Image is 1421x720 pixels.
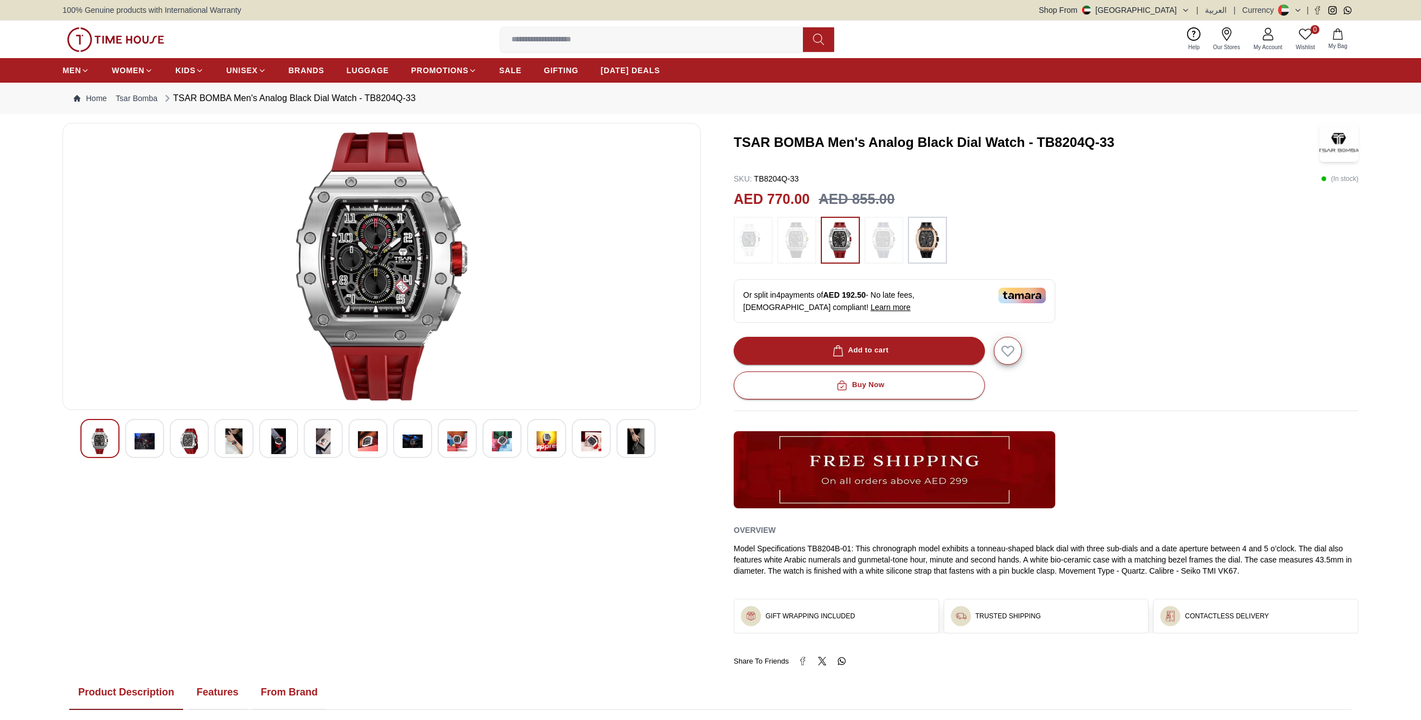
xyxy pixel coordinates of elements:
div: Model Specifications TB8204B-01: This chronograph model exhibits a tonneau-shaped black dial with... [734,543,1358,576]
img: TSAR BOMBA Men's Analog Black Dial Watch - TB8204B-01 [537,428,557,454]
h2: AED 770.00 [734,189,810,210]
button: Product Description [69,675,183,710]
div: TSAR BOMBA Men's Analog Black Dial Watch - TB8204Q-33 [162,92,415,105]
span: AED 192.50 [823,290,865,299]
img: ... [870,222,898,258]
img: ... [67,27,164,52]
span: Wishlist [1291,43,1319,51]
img: ... [734,431,1055,508]
span: GIFTING [544,65,578,76]
img: TSAR BOMBA Men's Analog Black Dial Watch - TB8204B-01 [135,428,155,454]
button: العربية [1205,4,1227,16]
span: KIDS [175,65,195,76]
h3: TRUSTED SHIPPING [975,612,1041,621]
nav: Breadcrumb [63,83,1358,114]
img: United Arab Emirates [1082,6,1091,15]
img: ... [783,222,811,258]
button: My Bag [1322,26,1354,53]
span: Share To Friends [734,656,789,667]
img: TSAR BOMBA Men's Analog Black Dial Watch - TB8204B-01 [72,132,691,400]
span: | [1307,4,1309,16]
span: My Account [1249,43,1287,51]
span: 0 [1310,25,1319,34]
div: Or split in 4 payments of - No late fees, [DEMOGRAPHIC_DATA] compliant! [734,279,1055,323]
span: UNISEX [226,65,257,76]
a: LUGGAGE [347,60,389,80]
div: Buy Now [834,379,884,392]
span: WOMEN [112,65,145,76]
a: Instagram [1328,6,1337,15]
span: | [1197,4,1199,16]
h3: CONTACTLESS DELIVERY [1185,612,1269,621]
img: TSAR BOMBA Men's Analog Black Dial Watch - TB8204B-01 [581,428,601,454]
span: SALE [499,65,521,76]
span: [DATE] DEALS [601,65,660,76]
button: Features [188,675,247,710]
a: Whatsapp [1343,6,1352,15]
a: PROMOTIONS [411,60,477,80]
img: ... [955,611,967,622]
h3: TSAR BOMBA Men's Analog Black Dial Watch - TB8204Q-33 [734,133,1307,151]
p: ( In stock ) [1321,173,1358,184]
a: UNISEX [226,60,266,80]
span: Help [1184,43,1204,51]
span: Our Stores [1209,43,1245,51]
a: BRANDS [289,60,324,80]
span: | [1233,4,1236,16]
h3: GIFT WRAPPING INCLUDED [765,612,855,621]
span: SKU : [734,174,752,183]
span: 100% Genuine products with International Warranty [63,4,241,16]
span: Learn more [870,303,911,312]
img: ... [826,222,854,258]
div: Add to cart [830,344,889,357]
a: [DATE] DEALS [601,60,660,80]
button: Add to cart [734,337,985,365]
span: PROMOTIONS [411,65,468,76]
a: Tsar Bomba [116,93,157,104]
button: Shop From[GEOGRAPHIC_DATA] [1039,4,1190,16]
img: TSAR BOMBA Men's Analog Black Dial Watch - TB8204B-01 [179,428,199,454]
img: TSAR BOMBA Men's Analog Black Dial Watch - TB8204B-01 [269,428,289,454]
span: My Bag [1324,42,1352,50]
img: TSAR BOMBA Men's Analog Black Dial Watch - TB8204B-01 [313,428,333,454]
a: Help [1181,25,1207,54]
img: TSAR BOMBA Men's Analog Black Dial Watch - TB8204B-01 [358,428,378,454]
a: 0Wishlist [1289,25,1322,54]
p: TB8204Q-33 [734,173,799,184]
button: Buy Now [734,371,985,399]
span: MEN [63,65,81,76]
a: WOMEN [112,60,153,80]
h3: AED 855.00 [819,189,894,210]
a: SALE [499,60,521,80]
a: Home [74,93,107,104]
img: TSAR BOMBA Men's Analog Black Dial Watch - TB8204B-01 [224,428,244,454]
span: BRANDS [289,65,324,76]
img: TSAR BOMBA Men's Analog Black Dial Watch - TB8204B-01 [492,428,512,454]
h2: Overview [734,522,776,538]
a: GIFTING [544,60,578,80]
a: KIDS [175,60,204,80]
img: TSAR BOMBA Men's Analog Black Dial Watch - TB8204B-01 [403,428,423,454]
img: TSAR BOMBA Men's Analog Black Dial Watch - TB8204B-01 [626,428,646,454]
img: TSAR BOMBA Men's Analog Black Dial Watch - TB8204Q-33 [1319,123,1358,162]
img: TSAR BOMBA Men's Analog Black Dial Watch - TB8204B-01 [447,428,467,454]
img: ... [745,611,757,622]
a: MEN [63,60,89,80]
img: ... [739,222,767,258]
button: From Brand [252,675,327,710]
img: ... [1165,611,1176,622]
img: ... [913,222,941,258]
span: LUGGAGE [347,65,389,76]
a: Facebook [1313,6,1322,15]
div: Currency [1242,4,1279,16]
a: Our Stores [1207,25,1247,54]
img: Tamara [998,288,1046,303]
img: TSAR BOMBA Men's Analog Black Dial Watch - TB8204B-01 [90,428,110,454]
